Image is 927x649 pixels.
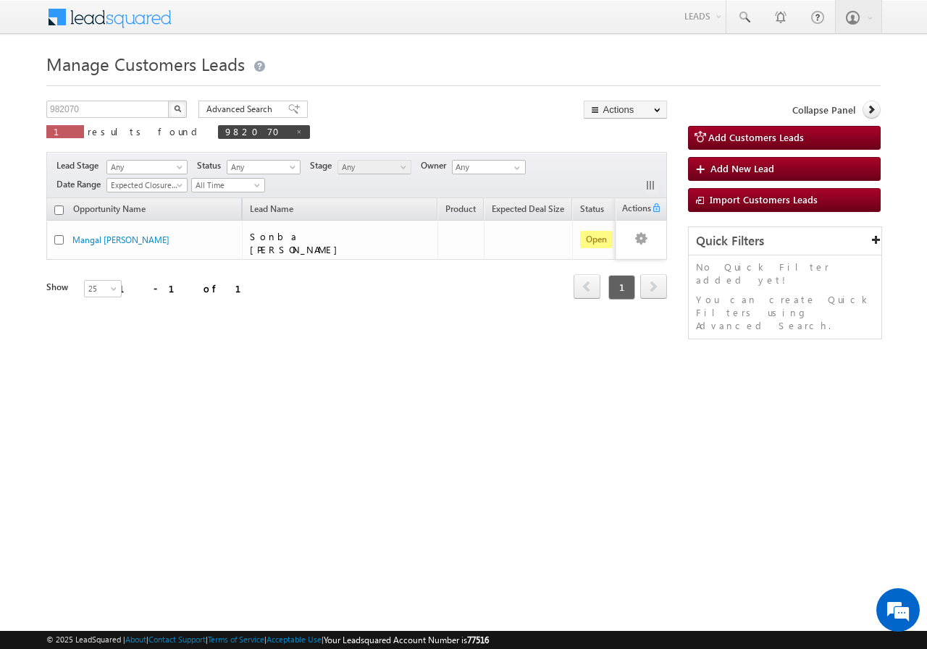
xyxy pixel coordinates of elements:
[243,201,301,220] span: Lead Name
[208,635,264,644] a: Terms of Service
[324,635,489,645] span: Your Leadsquared Account Number is
[197,159,227,172] span: Status
[492,203,564,214] span: Expected Deal Size
[107,161,183,174] span: Any
[485,201,571,220] a: Expected Deal Size
[584,101,667,119] button: Actions
[710,193,818,205] span: Import Customers Leads
[574,274,600,299] span: prev
[310,159,337,172] span: Stage
[106,178,188,192] a: Expected Closure Date
[107,179,183,192] span: Expected Closure Date
[338,161,407,174] span: Any
[467,635,489,645] span: 77516
[452,160,526,174] input: Type to Search
[192,179,261,192] span: All Time
[56,159,104,172] span: Lead Stage
[54,125,77,137] span: 1
[640,274,667,299] span: next
[608,275,635,300] span: 1
[72,234,169,245] a: Mangal [PERSON_NAME]
[689,227,881,255] div: Quick Filters
[267,635,322,644] a: Acceptable Use
[227,161,296,174] span: Any
[640,276,667,299] a: next
[337,160,411,174] a: Any
[125,635,146,644] a: About
[66,201,153,220] a: Opportunity Name
[696,293,874,332] p: You can create Quick Filters using Advanced Search.
[250,230,345,255] span: Sonba [PERSON_NAME]
[46,52,245,75] span: Manage Customers Leads
[616,200,651,219] span: Actions
[191,178,265,192] a: All Time
[88,125,203,137] span: results found
[85,282,123,295] span: 25
[421,159,452,172] span: Owner
[506,161,524,175] a: Show All Items
[710,162,774,174] span: Add New Lead
[174,105,181,112] img: Search
[445,203,476,214] span: Product
[56,178,106,191] span: Date Range
[696,260,874,287] p: No Quick Filter added yet!
[225,125,288,137] span: 982070
[84,280,122,297] a: 25
[46,281,72,294] div: Show
[54,205,64,215] input: Check all records
[73,203,146,214] span: Opportunity Name
[148,635,206,644] a: Contact Support
[574,276,600,299] a: prev
[106,160,188,174] a: Any
[708,131,804,143] span: Add Customers Leads
[206,103,277,116] span: Advanced Search
[119,280,259,297] div: 1 - 1 of 1
[227,160,301,174] a: Any
[792,103,855,116] span: Collapse Panel
[46,633,489,647] span: © 2025 LeadSquared | | | | |
[580,231,613,248] span: Open
[573,201,611,220] a: Status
